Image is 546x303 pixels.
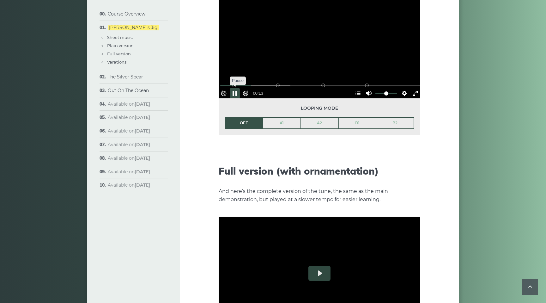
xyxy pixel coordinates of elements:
span: Available on [108,114,150,120]
span: Available on [108,182,150,188]
a: Course Overview [108,11,145,17]
span: Looping mode [225,105,414,112]
strong: [DATE] [135,101,150,107]
a: B1 [339,118,376,128]
span: Available on [108,128,150,134]
span: Available on [108,101,150,107]
span: Available on [108,169,150,175]
span: Available on [108,155,150,161]
strong: [DATE] [135,128,150,134]
strong: [DATE] [135,142,150,147]
a: Varations [107,59,126,65]
span: Available on [108,142,150,147]
a: Out On The Ocean [108,88,149,93]
strong: [DATE] [135,155,150,161]
a: Full version [107,51,131,56]
strong: [DATE] [135,169,150,175]
a: A2 [301,118,338,128]
strong: [DATE] [135,182,150,188]
a: A1 [263,118,301,128]
strong: [DATE] [135,114,150,120]
a: Sheet music [107,35,133,40]
a: Plain version [107,43,134,48]
a: [PERSON_NAME]’s Jig [108,25,159,30]
p: And here’s the complete version of the tune, the same as the main demonstration, but played at a ... [219,187,420,204]
a: The Silver Spear [108,74,143,80]
a: B2 [376,118,414,128]
h2: Full version (with ornamentation) [219,165,420,177]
